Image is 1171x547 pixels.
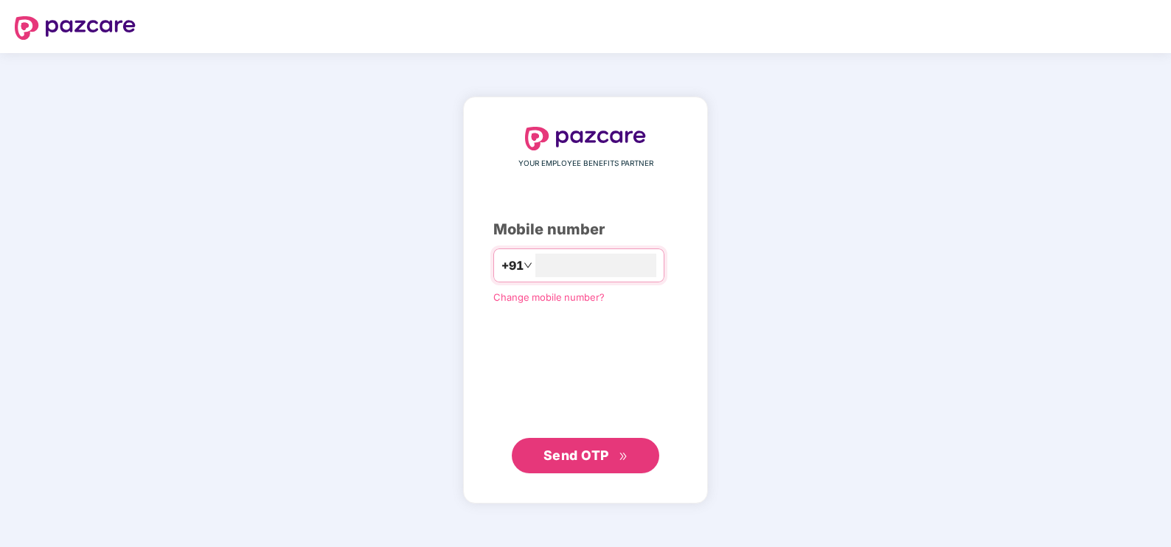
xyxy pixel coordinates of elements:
[512,438,659,473] button: Send OTPdouble-right
[543,447,609,463] span: Send OTP
[501,257,524,275] span: +91
[15,16,136,40] img: logo
[518,158,653,170] span: YOUR EMPLOYEE BENEFITS PARTNER
[524,261,532,270] span: down
[493,218,678,241] div: Mobile number
[493,291,605,303] a: Change mobile number?
[619,452,628,461] span: double-right
[525,127,646,150] img: logo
